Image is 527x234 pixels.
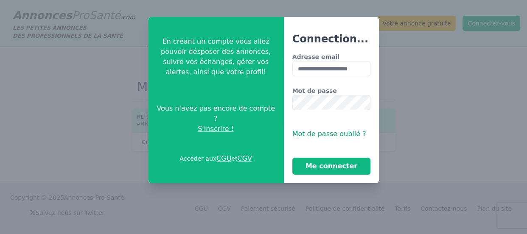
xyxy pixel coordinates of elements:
span: Mot de passe oublié ? [292,130,366,138]
label: Mot de passe [292,86,371,95]
span: Vous n'avez pas encore de compte ? [155,103,277,124]
h3: Connection... [292,32,371,46]
button: Me connecter [292,158,371,175]
span: S'inscrire ! [198,124,234,134]
a: CGV [237,154,252,162]
a: CGU [216,154,231,162]
p: En créant un compte vous allez pouvoir désposer des annonces, suivre vos échanges, gérer vos aler... [155,36,277,77]
label: Adresse email [292,53,371,61]
p: Accéder aux et [179,153,252,164]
